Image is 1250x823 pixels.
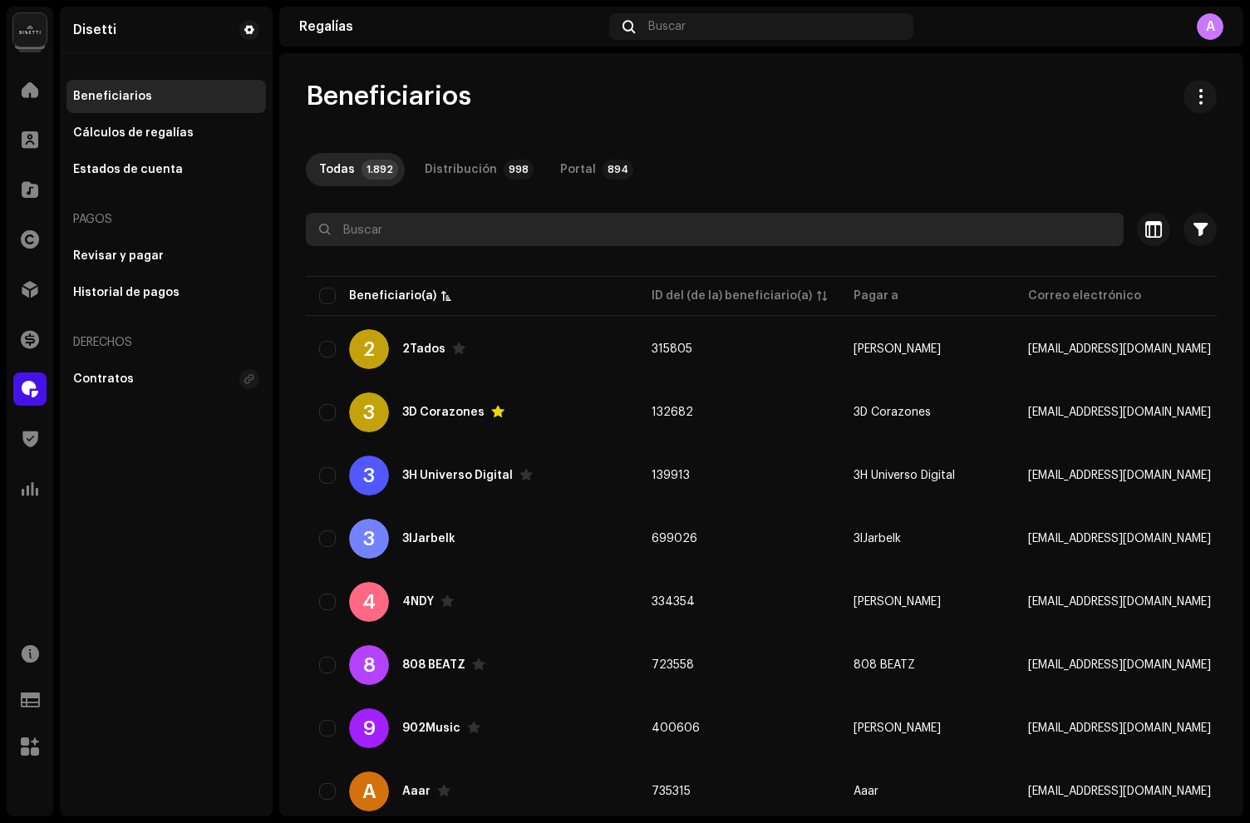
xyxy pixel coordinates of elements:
[73,372,134,386] div: Contratos
[402,596,434,608] div: 4NDY
[402,722,460,734] div: 902Music
[402,343,445,355] div: 2Tados
[66,323,266,362] re-a-nav-header: Derechos
[652,786,691,797] span: 735315
[349,329,389,369] div: 2
[652,343,692,355] span: 315805
[402,407,485,418] div: 3D Corazones
[425,153,497,186] div: Distribución
[854,533,901,545] span: 3lJarbelk
[73,126,194,140] div: Cálculos de regalías
[349,582,389,622] div: 4
[349,456,389,495] div: 3
[402,659,465,671] div: 808 BEATZ
[1028,407,1211,418] span: soloartistas3dc@hotmail.com
[560,153,596,186] div: Portal
[854,343,941,355] span: Juan Lorenzo
[349,392,389,432] div: 3
[362,160,398,180] p-badge: 1.892
[349,708,389,748] div: 9
[319,153,355,186] div: Todas
[73,90,152,103] div: Beneficiarios
[648,20,686,33] span: Buscar
[66,239,266,273] re-m-nav-item: Revisar y pagar
[402,470,513,481] div: 3H Universo Digital
[66,200,266,239] re-a-nav-header: Pagos
[306,213,1124,246] input: Buscar
[349,288,436,304] div: Beneficiario(a)
[402,786,431,797] div: Aaar
[1028,722,1211,734] span: 902prods@gmail.com
[1028,343,1211,355] span: cima.inc3@hotmail.com
[652,407,693,418] span: 132682
[652,722,700,734] span: 400606
[1028,659,1211,671] span: elfabricio01@gmail.com
[73,163,183,176] div: Estados de cuenta
[1028,533,1211,545] span: jarbelkheredia@gmail.com
[66,80,266,113] re-m-nav-item: Beneficiarios
[854,407,931,418] span: 3D Corazones
[854,659,915,671] span: 808 BEATZ
[73,23,116,37] div: Disetti
[652,659,694,671] span: 723558
[603,160,633,180] p-badge: 894
[854,786,878,797] span: Aaar
[299,20,603,33] div: Regalías
[13,13,47,47] img: 02a7c2d3-3c89-4098-b12f-2ff2945c95ee
[1197,13,1223,40] div: A
[854,470,955,481] span: 3H Universo Digital
[66,153,266,186] re-m-nav-item: Estados de cuenta
[402,533,455,545] div: 3lJarbelk
[73,286,180,299] div: Historial de pagos
[306,80,471,113] span: Beneficiarios
[1028,470,1211,481] span: 3huniversodigital@gmail.com
[652,596,695,608] span: 334354
[66,276,266,309] re-m-nav-item: Historial de pagos
[1028,786,1211,797] span: aaaronthebeat@gmail.com
[349,771,389,811] div: A
[854,722,941,734] span: Alejandro Ordóñez
[652,288,812,304] div: ID del (de la) beneficiario(a)
[66,362,266,396] re-m-nav-item: Contratos
[1028,596,1211,608] span: laculpaesde4ndy@yahoo.com
[349,519,389,559] div: 3
[73,249,164,263] div: Revisar y pagar
[66,116,266,150] re-m-nav-item: Cálculos de regalías
[652,533,697,545] span: 699026
[349,645,389,685] div: 8
[504,160,534,180] p-badge: 998
[652,470,690,481] span: 139913
[854,596,941,608] span: Andres Beleño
